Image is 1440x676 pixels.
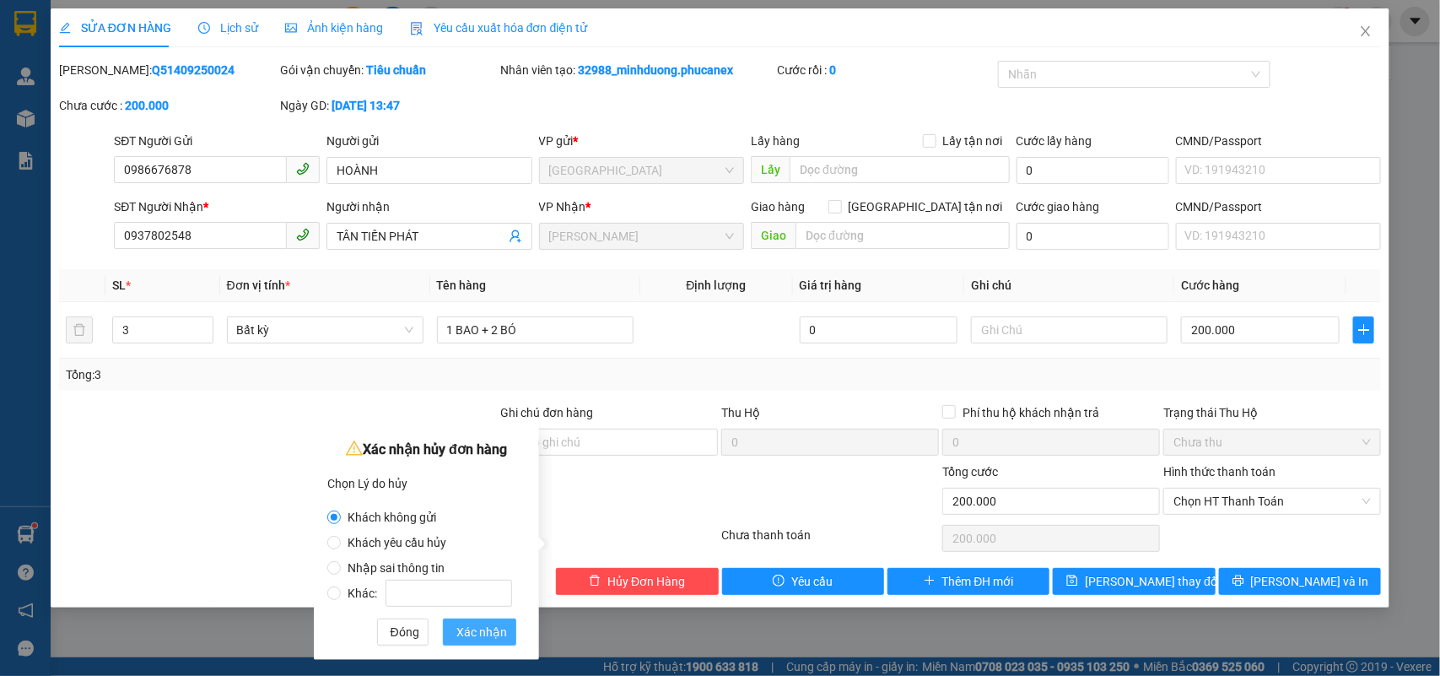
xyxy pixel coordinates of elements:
[924,575,936,588] span: plus
[842,197,1010,216] span: [GEOGRAPHIC_DATA] tận nơi
[1163,465,1276,479] label: Hình thức thanh toán
[104,24,167,104] b: Gửi khách hàng
[720,526,941,555] div: Chưa thanh toán
[1173,489,1371,514] span: Chọn HT Thanh Toán
[366,63,426,77] b: Tiêu chuẩn
[59,96,277,115] div: Chưa cước :
[607,572,685,591] span: Hủy Đơn Hàng
[125,99,169,112] b: 200.000
[341,587,519,600] span: Khác:
[21,21,105,105] img: logo.jpg
[327,437,526,462] div: Xác nhận hủy đơn hàng
[296,228,310,241] span: phone
[800,279,862,292] span: Giá trị hàng
[1342,8,1389,56] button: Close
[1176,197,1382,216] div: CMND/Passport
[198,22,210,34] span: clock-circle
[539,200,586,214] span: VP Nhận
[956,403,1106,422] span: Phí thu hộ khách nhận trả
[443,619,516,646] button: Xác nhận
[114,197,320,216] div: SĐT Người Nhận
[341,511,443,524] span: Khách không gửi
[964,269,1174,302] th: Ghi chú
[280,61,498,79] div: Gói vận chuyển:
[942,572,1014,591] span: Thêm ĐH mới
[341,536,453,549] span: Khách yêu cầu hủy
[751,222,796,249] span: Giao
[377,619,429,646] button: Đóng
[437,279,487,292] span: Tên hàng
[66,365,557,384] div: Tổng: 3
[285,21,383,35] span: Ảnh kiện hàng
[501,61,774,79] div: Nhân viên tạo:
[66,316,93,343] button: delete
[549,158,735,183] span: ĐL Quận 5
[1353,316,1374,343] button: plus
[346,440,363,457] span: warning
[887,568,1049,595] button: plusThêm ĐH mới
[410,21,588,35] span: Yêu cầu xuất hóa đơn điện tử
[1017,134,1092,148] label: Cước lấy hàng
[1181,279,1239,292] span: Cước hàng
[539,132,745,150] div: VP gửi
[790,156,1010,183] input: Dọc đường
[341,561,451,575] span: Nhập sai thông tin
[773,575,785,588] span: exclamation-circle
[687,279,747,292] span: Định lượng
[722,568,884,595] button: exclamation-circleYêu cầu
[777,61,995,79] div: Cước rồi :
[386,580,512,607] input: Khác:
[971,316,1168,343] input: Ghi Chú
[326,197,532,216] div: Người nhận
[829,63,836,77] b: 0
[332,99,400,112] b: [DATE] 13:47
[501,429,719,456] input: Ghi chú đơn hàng
[509,230,522,243] span: user-add
[285,22,297,34] span: picture
[579,63,734,77] b: 32988_minhduong.phucanex
[152,63,235,77] b: Q51409250024
[1232,575,1244,588] span: printer
[501,406,594,419] label: Ghi chú đơn hàng
[227,279,290,292] span: Đơn vị tính
[589,575,601,588] span: delete
[1251,572,1369,591] span: [PERSON_NAME] và In
[326,132,532,150] div: Người gửi
[114,132,320,150] div: SĐT Người Gửi
[59,22,71,34] span: edit
[1359,24,1373,38] span: close
[942,465,998,479] span: Tổng cước
[936,132,1010,150] span: Lấy tận nơi
[1219,568,1381,595] button: printer[PERSON_NAME] và In
[21,109,88,218] b: Phúc An Express
[59,61,277,79] div: [PERSON_NAME]:
[327,471,526,496] div: Chọn Lý do hủy
[1173,430,1371,455] span: Chưa thu
[556,568,718,595] button: deleteHủy Đơn Hàng
[183,21,224,62] img: logo.jpg
[796,222,1010,249] input: Dọc đường
[59,21,171,35] span: SỬA ĐƠN HÀNG
[751,156,790,183] span: Lấy
[142,64,232,78] b: [DOMAIN_NAME]
[1017,157,1169,184] input: Cước lấy hàng
[1066,575,1078,588] span: save
[112,279,126,292] span: SL
[1053,568,1215,595] button: save[PERSON_NAME] thay đổi
[456,623,507,641] span: Xác nhận
[280,96,498,115] div: Ngày GD:
[410,22,423,35] img: icon
[1354,323,1373,337] span: plus
[751,200,805,214] span: Giao hàng
[751,134,800,148] span: Lấy hàng
[721,406,760,419] span: Thu Hộ
[549,224,735,249] span: ĐL DUY
[237,317,413,343] span: Bất kỳ
[142,80,232,101] li: (c) 2017
[791,572,833,591] span: Yêu cầu
[1176,132,1382,150] div: CMND/Passport
[437,316,634,343] input: VD: Bàn, Ghế
[391,623,419,641] span: Đóng
[1017,223,1169,250] input: Cước giao hàng
[296,162,310,176] span: phone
